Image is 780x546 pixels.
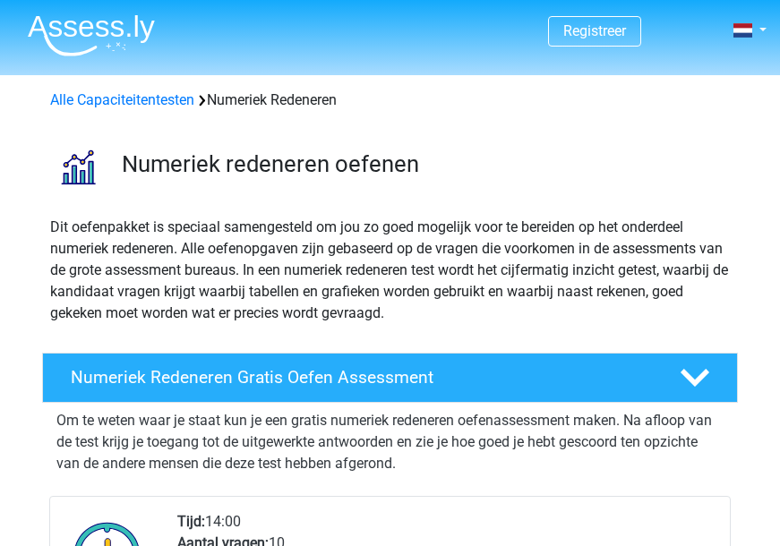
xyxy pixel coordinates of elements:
[56,410,724,474] p: Om te weten waar je staat kun je een gratis numeriek redeneren oefenassessment maken. Na afloop v...
[50,91,194,108] a: Alle Capaciteitentesten
[28,14,155,56] img: Assessly
[563,22,626,39] a: Registreer
[43,90,737,111] div: Numeriek Redeneren
[177,513,205,530] b: Tijd:
[43,132,112,201] img: numeriek redeneren
[35,353,745,403] a: Numeriek Redeneren Gratis Oefen Assessment
[71,367,654,388] h4: Numeriek Redeneren Gratis Oefen Assessment
[50,217,730,324] p: Dit oefenpakket is speciaal samengesteld om jou zo goed mogelijk voor te bereiden op het onderdee...
[122,150,724,178] h3: Numeriek redeneren oefenen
